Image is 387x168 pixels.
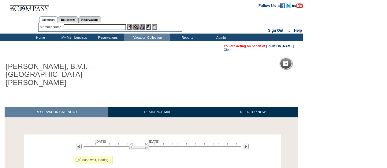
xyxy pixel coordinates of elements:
[146,24,151,30] img: Reservations
[207,107,298,117] a: NEED TO KNOW
[90,34,124,41] td: Reservations
[170,34,203,41] td: Reports
[75,158,80,163] img: spinner2.gif
[292,3,303,8] img: Subscribe to our YouTube Channel
[290,62,337,66] h5: Reservation Calendar
[58,16,78,23] a: Residences
[152,24,157,30] img: b_calculator.gif
[259,3,280,8] td: Follow Us ::
[95,140,106,143] span: [DATE]
[127,24,132,30] img: b_edit.gif
[280,3,285,8] img: Become our fan on Facebook
[243,144,249,149] img: Next
[73,156,113,164] div: Please wait, loading...
[203,34,237,41] td: Admin
[224,44,294,48] span: You are acting on behalf of:
[286,3,291,7] a: Follow us on Twitter
[224,48,232,52] a: Clear
[266,44,294,48] a: [PERSON_NAME]
[149,140,159,143] span: [DATE]
[286,3,291,8] img: Follow us on Twitter
[39,16,58,23] a: Members
[5,61,142,88] h1: [PERSON_NAME], B.V.I. - [GEOGRAPHIC_DATA][PERSON_NAME]
[280,3,285,7] a: Become our fan on Facebook
[76,144,82,149] img: Previous
[124,34,170,41] td: Vacation Collection
[40,24,63,30] div: Member Name:
[292,3,303,7] a: Subscribe to our YouTube Channel
[108,107,208,117] a: RESIDENCE MAP
[57,34,90,41] td: My Memberships
[140,24,145,30] img: Impersonate
[268,28,283,33] a: Sign Out
[78,16,101,23] a: Reservations
[5,107,108,117] a: RESERVATION CALENDAR
[294,28,302,33] a: Help
[133,24,139,30] img: View
[288,28,290,33] span: ::
[23,34,57,41] td: Home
